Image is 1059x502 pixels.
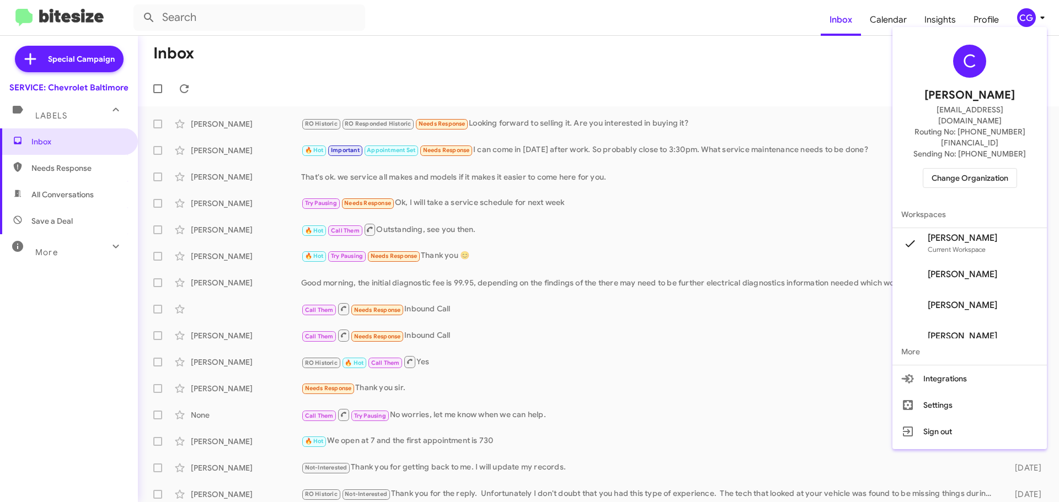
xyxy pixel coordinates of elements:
span: [EMAIL_ADDRESS][DOMAIN_NAME] [906,104,1034,126]
div: C [953,45,986,78]
span: Current Workspace [928,245,986,253]
span: Sending No: [PHONE_NUMBER] [913,148,1026,159]
span: Routing No: [PHONE_NUMBER][FINANCIAL_ID] [906,126,1034,148]
span: Change Organization [932,169,1008,187]
span: [PERSON_NAME] [928,269,997,280]
span: [PERSON_NAME] [928,300,997,311]
button: Integrations [892,365,1047,392]
button: Settings [892,392,1047,418]
span: Workspaces [892,201,1047,228]
span: [PERSON_NAME] [928,331,997,342]
span: [PERSON_NAME] [924,87,1015,104]
span: [PERSON_NAME] [928,233,997,244]
span: More [892,338,1047,365]
button: Change Organization [923,168,1017,188]
button: Sign out [892,418,1047,445]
